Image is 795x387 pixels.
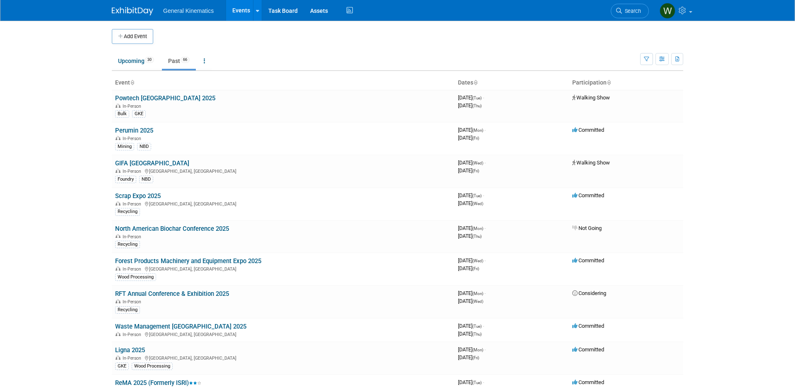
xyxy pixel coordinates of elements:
span: [DATE] [458,265,479,271]
span: (Thu) [472,332,482,336]
img: In-Person Event [116,201,120,206]
span: [DATE] [458,102,482,109]
a: RFT Annual Conference & Exhibition 2025 [115,290,229,298]
a: Forest Products Machinery and Equipment Expo 2025 [115,257,261,265]
span: [DATE] [458,257,486,264]
span: - [483,379,484,385]
span: - [484,346,486,353]
span: (Fri) [472,169,479,173]
div: [GEOGRAPHIC_DATA], [GEOGRAPHIC_DATA] [115,265,451,272]
span: (Fri) [472,136,479,140]
span: In-Person [123,332,144,337]
span: [DATE] [458,354,479,360]
div: NBD [139,176,153,183]
th: Participation [569,76,683,90]
div: [GEOGRAPHIC_DATA], [GEOGRAPHIC_DATA] [115,331,451,337]
a: Past66 [162,53,196,69]
div: Mining [115,143,134,150]
span: (Mon) [472,128,483,133]
span: Walking Show [572,94,610,101]
span: (Wed) [472,299,483,304]
div: GKE [115,363,129,370]
span: Committed [572,379,604,385]
span: In-Person [123,356,144,361]
span: - [484,290,486,296]
img: In-Person Event [116,136,120,140]
span: (Fri) [472,356,479,360]
th: Event [112,76,455,90]
span: Committed [572,127,604,133]
span: (Wed) [472,161,483,165]
img: In-Person Event [116,169,120,173]
img: In-Person Event [116,266,120,271]
a: Powtech [GEOGRAPHIC_DATA] 2025 [115,94,215,102]
span: (Mon) [472,348,483,352]
img: In-Person Event [116,104,120,108]
span: (Tue) [472,193,482,198]
span: [DATE] [458,127,486,133]
span: Search [622,8,641,14]
span: [DATE] [458,323,484,329]
span: [DATE] [458,192,484,198]
span: In-Person [123,201,144,207]
span: In-Person [123,104,144,109]
span: [DATE] [458,135,479,141]
div: Wood Processing [115,273,156,281]
span: In-Person [123,234,144,239]
span: (Tue) [472,96,482,100]
span: - [484,257,486,264]
img: In-Person Event [116,234,120,238]
span: Committed [572,323,604,329]
a: North American Biochar Conference 2025 [115,225,229,232]
a: Sort by Start Date [473,79,477,86]
img: In-Person Event [116,356,120,360]
div: [GEOGRAPHIC_DATA], [GEOGRAPHIC_DATA] [115,200,451,207]
span: - [484,225,486,231]
img: Whitney Swanson [660,3,675,19]
span: - [483,192,484,198]
img: In-Person Event [116,299,120,303]
a: Scrap Expo 2025 [115,192,161,200]
span: Considering [572,290,606,296]
span: [DATE] [458,298,483,304]
button: Add Event [112,29,153,44]
span: In-Person [123,136,144,141]
span: In-Person [123,266,144,272]
span: In-Person [123,299,144,305]
span: (Wed) [472,201,483,206]
span: [DATE] [458,346,486,353]
span: Committed [572,346,604,353]
a: Perumin 2025 [115,127,153,134]
span: (Thu) [472,234,482,239]
span: [DATE] [458,290,486,296]
a: Search [611,4,649,18]
a: Waste Management [GEOGRAPHIC_DATA] 2025 [115,323,246,330]
span: Committed [572,192,604,198]
div: Bulk [115,110,129,118]
span: General Kinematics [163,7,214,14]
div: Recycling [115,306,140,314]
span: Committed [572,257,604,264]
a: Sort by Event Name [130,79,134,86]
a: GIFA [GEOGRAPHIC_DATA] [115,160,189,167]
span: Not Going [572,225,602,231]
span: Walking Show [572,160,610,166]
div: Wood Processing [132,363,173,370]
span: - [483,94,484,101]
div: Recycling [115,241,140,248]
div: [GEOGRAPHIC_DATA], [GEOGRAPHIC_DATA] [115,354,451,361]
span: - [484,160,486,166]
div: GKE [132,110,146,118]
a: Sort by Participation Type [607,79,611,86]
a: Upcoming30 [112,53,160,69]
span: 66 [181,57,190,63]
span: (Wed) [472,259,483,263]
span: [DATE] [458,167,479,174]
span: [DATE] [458,160,486,166]
span: [DATE] [458,200,483,206]
span: [DATE] [458,233,482,239]
span: (Fri) [472,266,479,271]
img: ExhibitDay [112,7,153,15]
a: Ligna 2025 [115,346,145,354]
span: (Mon) [472,291,483,296]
